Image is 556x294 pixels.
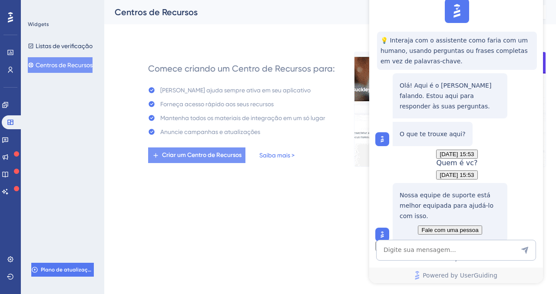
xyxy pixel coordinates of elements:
[354,52,546,167] img: 0356d1974f90e2cc51a660023af54dec.gif
[160,101,274,108] font: Forneça acesso rápido aos seus recursos
[148,63,335,74] font: Comece criando um Centro de Recursos para:
[162,151,242,159] font: Criar um Centro de Recursos
[160,128,260,135] font: Anuncie campanhas e atualizações
[259,152,295,159] font: Saiba mais >
[259,150,295,160] a: Saiba mais >
[115,7,198,17] font: Centros de Recursos
[148,147,245,163] button: Criar um Centro de Recursos
[160,87,311,94] font: [PERSON_NAME] ajuda sempre ativa em seu aplicativo
[160,114,325,121] font: Mantenha todos os materiais de integração em um só lugar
